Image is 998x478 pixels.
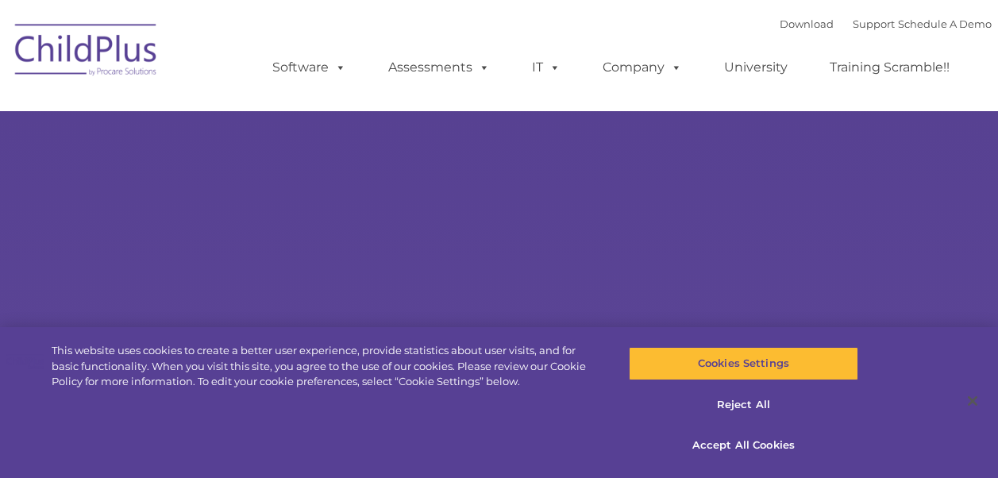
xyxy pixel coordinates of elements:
[708,52,803,83] a: University
[780,17,992,30] font: |
[52,343,599,390] div: This website uses cookies to create a better user experience, provide statistics about user visit...
[629,347,858,380] button: Cookies Settings
[955,384,990,418] button: Close
[898,17,992,30] a: Schedule A Demo
[256,52,362,83] a: Software
[587,52,698,83] a: Company
[516,52,576,83] a: IT
[814,52,965,83] a: Training Scramble!!
[853,17,895,30] a: Support
[780,17,834,30] a: Download
[629,388,858,422] button: Reject All
[372,52,506,83] a: Assessments
[7,13,166,92] img: ChildPlus by Procare Solutions
[629,429,858,462] button: Accept All Cookies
